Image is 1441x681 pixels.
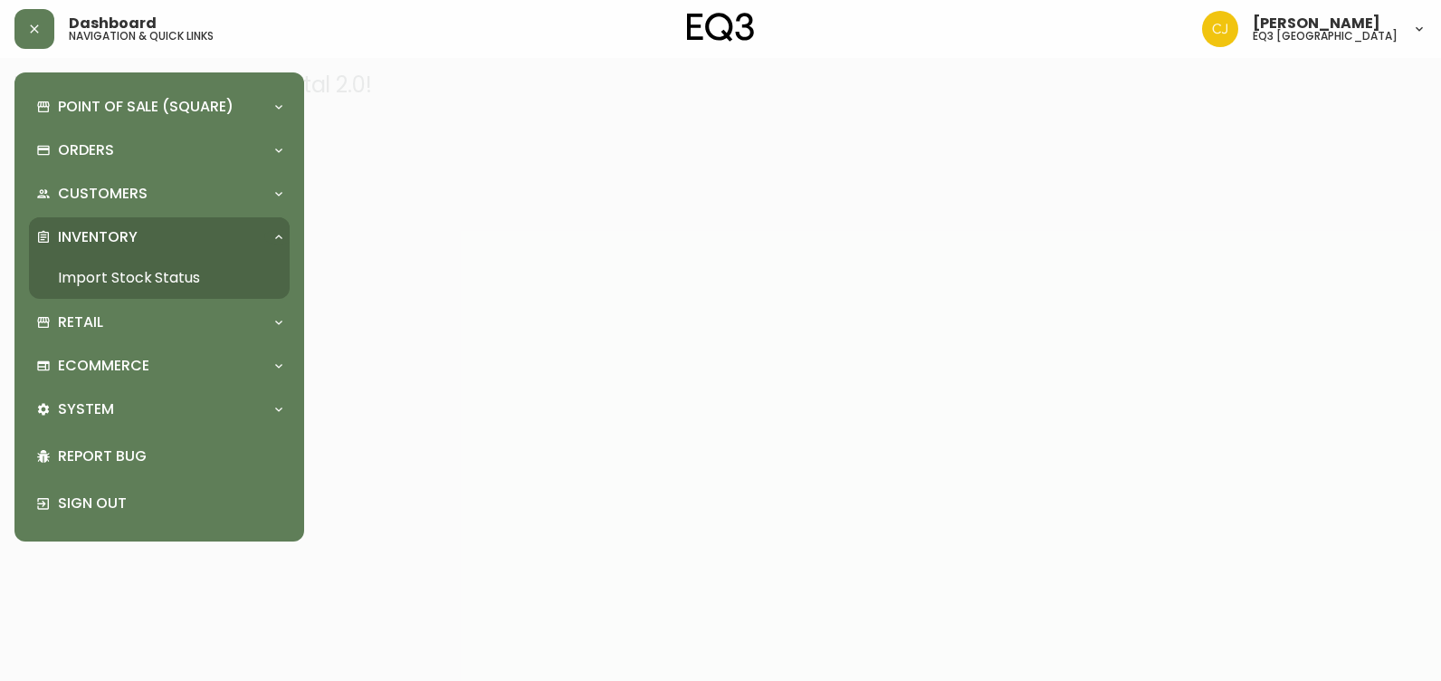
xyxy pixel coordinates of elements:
div: Retail [29,302,290,342]
p: Ecommerce [58,356,149,376]
p: Inventory [58,227,138,247]
p: Sign Out [58,494,282,513]
div: Orders [29,130,290,170]
p: Customers [58,184,148,204]
h5: eq3 [GEOGRAPHIC_DATA] [1253,31,1398,42]
div: Point of Sale (Square) [29,87,290,127]
span: [PERSON_NAME] [1253,16,1380,31]
div: Report Bug [29,433,290,480]
p: Orders [58,140,114,160]
div: Customers [29,174,290,214]
div: Sign Out [29,480,290,527]
a: Import Stock Status [29,257,290,299]
div: System [29,389,290,429]
span: Dashboard [69,16,157,31]
h5: navigation & quick links [69,31,214,42]
p: Report Bug [58,446,282,466]
img: logo [687,13,754,42]
div: Inventory [29,217,290,257]
p: System [58,399,114,419]
p: Point of Sale (Square) [58,97,234,117]
img: 7836c8950ad67d536e8437018b5c2533 [1202,11,1238,47]
div: Ecommerce [29,346,290,386]
p: Retail [58,312,103,332]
